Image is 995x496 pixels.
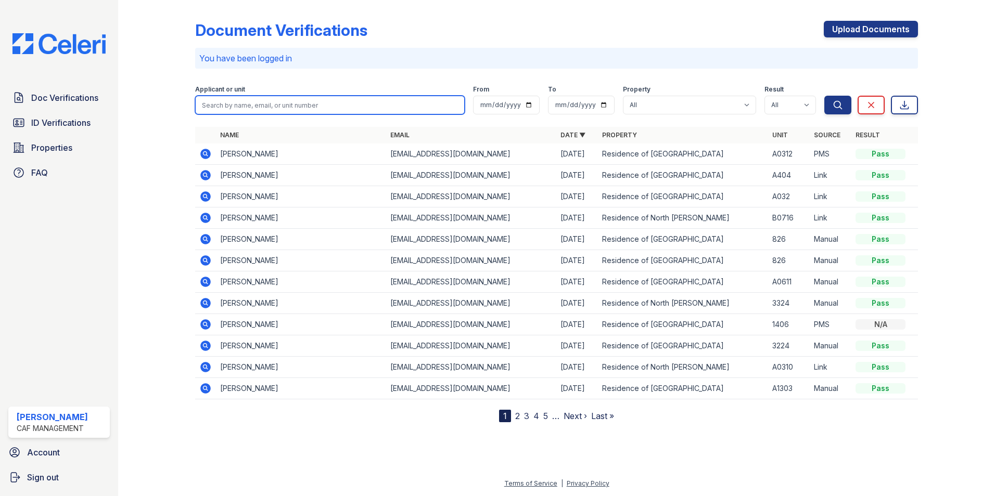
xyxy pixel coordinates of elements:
span: Account [27,446,60,459]
td: [DATE] [556,186,598,207]
a: 3 [524,411,529,421]
td: A404 [768,165,810,186]
div: 1 [499,410,511,422]
td: Residence of [GEOGRAPHIC_DATA] [598,143,768,165]
a: ID Verifications [8,112,110,133]
p: You have been logged in [199,52,914,64]
td: [EMAIL_ADDRESS][DOMAIN_NAME] [386,357,556,378]
div: Pass [856,149,905,159]
td: A0312 [768,143,810,165]
td: Residence of [GEOGRAPHIC_DATA] [598,271,768,293]
div: Document Verifications [195,21,367,40]
a: Sign out [4,467,114,488]
td: [DATE] [556,250,598,271]
a: Privacy Policy [567,479,609,487]
td: Manual [810,229,851,250]
a: FAQ [8,162,110,183]
span: FAQ [31,166,48,179]
label: Property [623,85,650,94]
td: 826 [768,250,810,271]
a: Unit [772,131,788,139]
a: Property [602,131,637,139]
td: 826 [768,229,810,250]
td: Manual [810,250,851,271]
td: 3324 [768,293,810,314]
label: From [473,85,489,94]
td: [PERSON_NAME] [216,186,386,207]
td: Manual [810,293,851,314]
td: [EMAIL_ADDRESS][DOMAIN_NAME] [386,378,556,399]
div: Pass [856,362,905,372]
div: Pass [856,213,905,223]
td: [PERSON_NAME] [216,143,386,165]
td: Link [810,165,851,186]
td: [DATE] [556,378,598,399]
a: Source [814,131,840,139]
a: Last » [591,411,614,421]
td: [EMAIL_ADDRESS][DOMAIN_NAME] [386,335,556,357]
td: Residence of North [PERSON_NAME] [598,357,768,378]
td: [PERSON_NAME] [216,229,386,250]
td: Residence of North [PERSON_NAME] [598,207,768,229]
td: A032 [768,186,810,207]
td: [EMAIL_ADDRESS][DOMAIN_NAME] [386,293,556,314]
td: A1303 [768,378,810,399]
label: To [548,85,556,94]
td: [DATE] [556,229,598,250]
td: [EMAIL_ADDRESS][DOMAIN_NAME] [386,207,556,229]
td: [DATE] [556,293,598,314]
td: [PERSON_NAME] [216,357,386,378]
td: [EMAIL_ADDRESS][DOMAIN_NAME] [386,314,556,335]
td: A0611 [768,271,810,293]
a: 2 [515,411,520,421]
div: Pass [856,277,905,287]
td: [PERSON_NAME] [216,207,386,229]
td: [DATE] [556,271,598,293]
a: Result [856,131,880,139]
td: [PERSON_NAME] [216,271,386,293]
td: Link [810,186,851,207]
a: Date ▼ [560,131,585,139]
td: B0716 [768,207,810,229]
td: [PERSON_NAME] [216,378,386,399]
span: Doc Verifications [31,92,98,104]
td: [EMAIL_ADDRESS][DOMAIN_NAME] [386,186,556,207]
label: Result [764,85,784,94]
td: [EMAIL_ADDRESS][DOMAIN_NAME] [386,143,556,165]
a: Upload Documents [824,21,918,37]
td: [PERSON_NAME] [216,314,386,335]
td: PMS [810,143,851,165]
span: … [552,410,559,422]
td: [EMAIL_ADDRESS][DOMAIN_NAME] [386,229,556,250]
td: 3224 [768,335,810,357]
td: Manual [810,335,851,357]
td: Manual [810,271,851,293]
td: Residence of [GEOGRAPHIC_DATA] [598,250,768,271]
img: CE_Logo_Blue-a8612792a0a2168367f1c8372b55b34899dd931a85d93a1a3d3e32e68fde9ad4.png [4,33,114,54]
span: ID Verifications [31,116,91,129]
div: Pass [856,298,905,308]
td: Residence of North [PERSON_NAME] [598,293,768,314]
td: [DATE] [556,143,598,165]
td: [PERSON_NAME] [216,165,386,186]
div: | [561,479,563,487]
td: Link [810,357,851,378]
td: [DATE] [556,357,598,378]
div: Pass [856,234,905,244]
a: 5 [543,411,548,421]
td: [PERSON_NAME] [216,335,386,357]
a: Next › [564,411,587,421]
div: Pass [856,191,905,202]
td: [DATE] [556,314,598,335]
td: Residence of [GEOGRAPHIC_DATA] [598,335,768,357]
input: Search by name, email, or unit number [195,96,465,114]
td: [PERSON_NAME] [216,250,386,271]
a: Terms of Service [504,479,557,487]
td: Residence of [GEOGRAPHIC_DATA] [598,314,768,335]
td: [EMAIL_ADDRESS][DOMAIN_NAME] [386,250,556,271]
div: Pass [856,341,905,351]
td: Manual [810,378,851,399]
a: Properties [8,137,110,158]
td: [EMAIL_ADDRESS][DOMAIN_NAME] [386,271,556,293]
div: Pass [856,383,905,394]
